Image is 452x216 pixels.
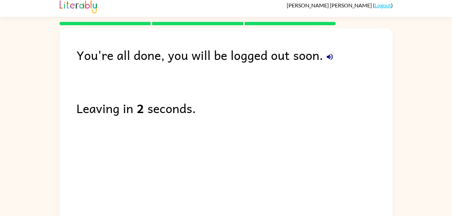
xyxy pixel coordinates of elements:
span: [PERSON_NAME] [PERSON_NAME] [287,2,373,8]
div: You're all done, you will be logged out soon. [76,45,393,65]
b: 2 [137,98,144,118]
div: Leaving in seconds. [76,98,393,118]
div: ( ) [287,2,393,8]
a: Logout [375,2,391,8]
